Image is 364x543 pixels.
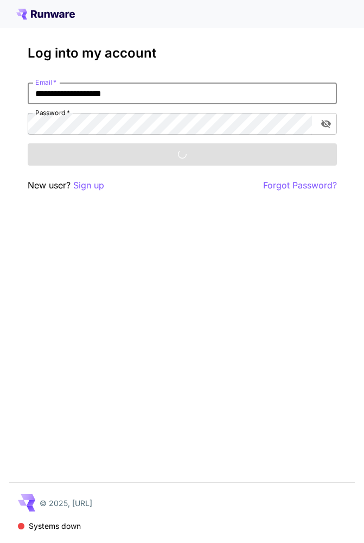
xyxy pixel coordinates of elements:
button: toggle password visibility [316,114,336,134]
h3: Log into my account [28,46,337,61]
label: Password [35,108,70,117]
p: © 2025, [URL] [40,497,92,509]
label: Email [35,78,56,87]
button: Forgot Password? [263,179,337,192]
p: Systems down [29,520,81,532]
p: New user? [28,179,104,192]
button: Sign up [73,179,104,192]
